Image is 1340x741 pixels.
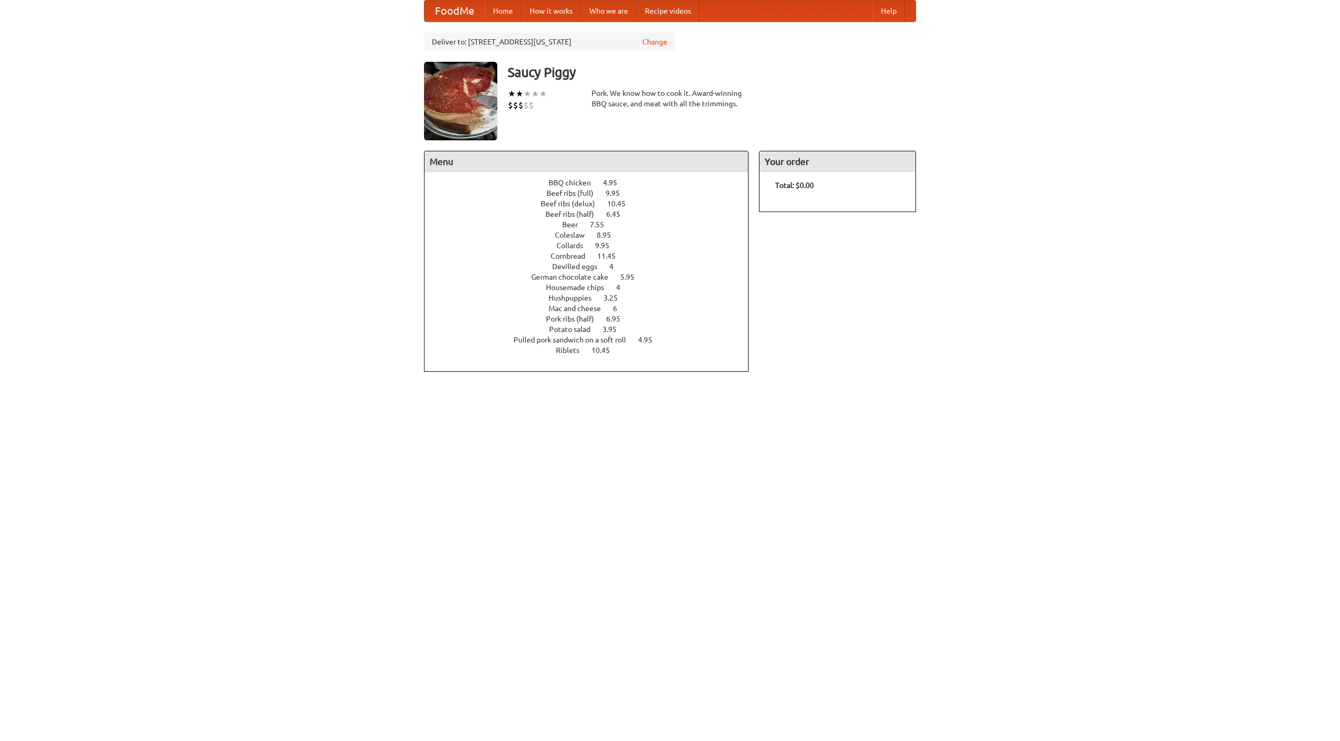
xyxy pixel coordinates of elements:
span: 6.95 [606,315,631,323]
span: BBQ chicken [549,179,601,187]
span: Pulled pork sandwich on a soft roll [513,336,636,344]
li: ★ [523,88,531,99]
span: 10.45 [591,346,620,355]
a: Help [873,1,905,21]
span: German chocolate cake [531,273,619,281]
span: Collards [556,241,594,250]
a: Beef ribs (full) 9.95 [546,189,639,197]
li: ★ [531,88,539,99]
span: Hushpuppies [549,294,602,302]
span: 4 [616,283,631,292]
span: Cornbread [551,252,596,260]
li: $ [513,99,518,111]
a: Change [642,37,667,47]
a: How it works [521,1,581,21]
span: 6.45 [606,210,631,218]
a: Coleslaw 8.95 [555,231,630,239]
a: German chocolate cake 5.95 [531,273,654,281]
span: 8.95 [597,231,621,239]
a: Beef ribs (half) 6.45 [545,210,640,218]
a: Cornbread 11.45 [551,252,635,260]
h3: Saucy Piggy [508,62,916,83]
span: 5.95 [620,273,645,281]
a: Collards 9.95 [556,241,629,250]
span: 3.25 [604,294,628,302]
li: ★ [516,88,523,99]
span: Riblets [556,346,590,355]
span: 9.95 [595,241,620,250]
a: Recipe videos [636,1,699,21]
span: Pork ribs (half) [546,315,605,323]
span: Devilled eggs [552,262,608,271]
a: Hushpuppies 3.25 [549,294,637,302]
a: Mac and cheese 6 [549,304,636,313]
a: Housemade chips 4 [546,283,640,292]
li: $ [518,99,523,111]
img: angular.jpg [424,62,497,140]
a: Riblets 10.45 [556,346,629,355]
span: Coleslaw [555,231,595,239]
a: Who we are [581,1,636,21]
a: Devilled eggs 4 [552,262,633,271]
span: Mac and cheese [549,304,611,313]
a: Potato salad 3.95 [549,325,636,334]
span: 9.95 [606,189,630,197]
a: Home [485,1,521,21]
a: BBQ chicken 4.95 [549,179,636,187]
div: Deliver to: [STREET_ADDRESS][US_STATE] [424,32,675,51]
span: 10.45 [607,200,636,208]
span: 4 [609,262,624,271]
li: ★ [508,88,516,99]
h4: Menu [425,151,748,172]
li: $ [523,99,529,111]
li: ★ [539,88,547,99]
div: Pork. We know how to cook it. Award-winning BBQ sauce, and meat with all the trimmings. [591,88,749,109]
span: Beef ribs (half) [545,210,605,218]
span: Beer [562,220,588,229]
a: Beef ribs (delux) 10.45 [541,200,645,208]
span: 4.95 [603,179,628,187]
span: 3.95 [602,325,627,334]
span: Potato salad [549,325,601,334]
span: Beef ribs (delux) [541,200,606,208]
li: $ [508,99,513,111]
a: FoodMe [425,1,485,21]
b: Total: $0.00 [775,181,814,190]
a: Pulled pork sandwich on a soft roll 4.95 [513,336,672,344]
span: 7.55 [590,220,615,229]
a: Beer 7.55 [562,220,623,229]
span: Beef ribs (full) [546,189,604,197]
span: 6 [613,304,628,313]
a: Pork ribs (half) 6.95 [546,315,640,323]
span: Housemade chips [546,283,615,292]
h4: Your order [760,151,915,172]
span: 4.95 [638,336,663,344]
span: 11.45 [597,252,626,260]
li: $ [529,99,534,111]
